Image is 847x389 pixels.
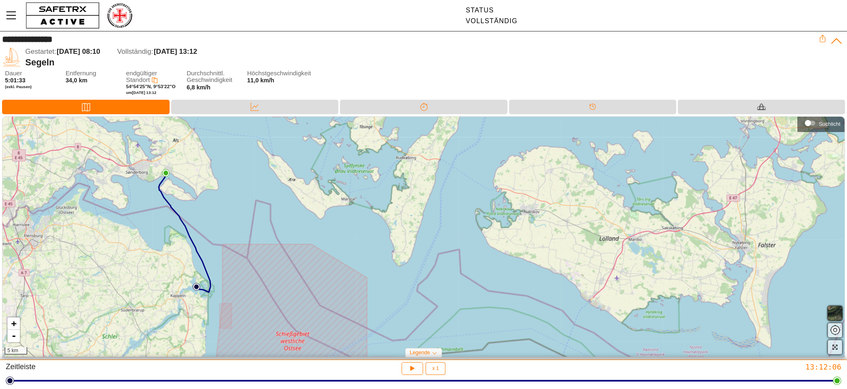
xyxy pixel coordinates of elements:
[757,103,766,111] img: Equipment_Black.svg
[126,84,176,89] font: 54°54'25"N, 9°53'22"O
[25,57,55,67] font: Segeln
[5,70,22,77] font: Dauer
[678,100,845,114] div: Ausrüstung
[193,283,200,291] img: PathStart.svg
[509,100,676,114] div: Zeitleiste
[25,48,56,55] font: Gestartet:
[466,7,494,14] font: Status
[5,347,27,355] div: 5 km
[426,362,445,375] button: x 1
[187,84,211,91] font: 6,8 km/h
[187,70,232,84] font: Durchschnittl. Geschwindigkeit
[247,70,311,77] font: Höchstgeschwindigkeit
[162,169,170,177] img: PathEnd.svg
[466,17,517,24] font: Vollständig
[126,90,132,95] font: um
[11,331,17,341] font: -
[805,363,841,371] font: 13:12:06
[57,48,100,55] font: [DATE] 08:10
[7,330,20,342] a: Herauszoomen
[171,100,338,114] div: Daten
[132,90,156,95] font: [DATE] 13:12
[117,48,153,55] font: Vollständig:
[6,363,36,371] font: Zeitleiste
[340,100,507,114] div: Trennung
[65,70,96,77] font: Entfernung
[154,48,197,55] font: [DATE] 13:12
[2,100,170,114] div: Karte
[819,121,840,127] font: Suchlicht
[247,77,275,84] font: 11,0 km/h
[5,84,32,89] font: (exkl. Pausen)
[410,350,430,355] font: Legende
[126,70,157,84] font: endgültiger Standort
[2,48,21,67] img: SAILING.svg
[65,77,87,84] font: 34,0 km
[802,117,840,130] div: Suchlicht
[432,365,439,371] font: x 1
[11,318,17,329] font: +
[7,317,20,330] a: Vergrößern
[5,77,26,84] font: 5:01:33
[106,2,133,29] img: RescueLogo.png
